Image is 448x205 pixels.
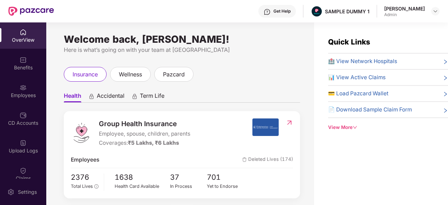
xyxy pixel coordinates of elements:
[264,8,271,15] img: svg+xml;base64,PHN2ZyBpZD0iSGVscC0zMngzMiIgeG1sbnM9Imh0dHA6Ly93d3cudzMub3JnLzIwMDAvc3ZnIiB3aWR0aD...
[328,105,412,114] span: 📄 Download Sample Claim Form
[207,183,244,190] div: Yet to Endorse
[20,56,27,63] img: svg+xml;base64,PHN2ZyBpZD0iQmVuZWZpdHMiIHhtbG5zPSJodHRwOi8vd3d3LnczLm9yZy8yMDAwL3N2ZyIgd2lkdGg9Ij...
[73,70,98,79] span: insurance
[328,37,370,46] span: Quick Links
[170,183,207,190] div: In Process
[115,172,170,183] span: 1638
[443,91,448,98] span: right
[140,92,164,102] span: Term Life
[433,8,438,14] img: svg+xml;base64,PHN2ZyBpZD0iRHJvcGRvd24tMzJ4MzIiIHhtbG5zPSJodHRwOi8vd3d3LnczLm9yZy8yMDAwL3N2ZyIgd2...
[325,8,369,15] div: SAMPLE DUMMY 1
[384,12,425,18] div: Admin
[312,6,322,16] img: Pazcare_Alternative_logo-01-01.png
[328,73,386,82] span: 📊 View Active Claims
[16,189,39,196] div: Settings
[115,183,170,190] div: Health Card Available
[88,93,95,99] div: animation
[8,7,54,16] img: New Pazcare Logo
[99,118,190,129] span: Group Health Insurance
[64,46,300,54] div: Here is what’s going on with your team at [GEOGRAPHIC_DATA]
[443,59,448,66] span: right
[252,118,279,136] img: insurerIcon
[71,122,92,143] img: logo
[20,29,27,36] img: svg+xml;base64,PHN2ZyBpZD0iSG9tZSIgeG1sbnM9Imh0dHA6Ly93d3cudzMub3JnLzIwMDAvc3ZnIiB3aWR0aD0iMjAiIG...
[20,84,27,91] img: svg+xml;base64,PHN2ZyBpZD0iRW1wbG95ZWVzIiB4bWxucz0iaHR0cDovL3d3dy53My5vcmcvMjAwMC9zdmciIHdpZHRoPS...
[128,139,179,146] span: ₹5 Lakhs, ₹6 Lakhs
[242,157,247,162] img: deleteIcon
[99,130,190,138] span: Employee, spouse, children, parents
[64,36,300,42] div: Welcome back, [PERSON_NAME]!
[97,92,124,102] span: Accidental
[94,184,98,188] span: info-circle
[328,57,397,66] span: 🏥 View Network Hospitals
[328,124,448,131] div: View More
[71,156,99,164] span: Employees
[99,139,190,147] div: Coverages:
[20,167,27,174] img: svg+xml;base64,PHN2ZyBpZD0iQ2xhaW0iIHhtbG5zPSJodHRwOi8vd3d3LnczLm9yZy8yMDAwL3N2ZyIgd2lkdGg9IjIwIi...
[20,139,27,146] img: svg+xml;base64,PHN2ZyBpZD0iVXBsb2FkX0xvZ3MiIGRhdGEtbmFtZT0iVXBsb2FkIExvZ3MiIHhtbG5zPSJodHRwOi8vd3...
[71,184,93,189] span: Total Lives
[20,112,27,119] img: svg+xml;base64,PHN2ZyBpZD0iQ0RfQWNjb3VudHMiIGRhdGEtbmFtZT0iQ0QgQWNjb3VudHMiIHhtbG5zPSJodHRwOi8vd3...
[384,5,425,12] div: [PERSON_NAME]
[170,172,207,183] span: 37
[242,156,293,164] span: Deleted Lives (174)
[131,93,138,99] div: animation
[163,70,185,79] span: pazcard
[286,119,293,126] img: RedirectIcon
[443,75,448,82] span: right
[443,107,448,114] span: right
[273,8,291,14] div: Get Help
[119,70,142,79] span: wellness
[71,172,99,183] span: 2376
[7,189,14,196] img: svg+xml;base64,PHN2ZyBpZD0iU2V0dGluZy0yMHgyMCIgeG1sbnM9Imh0dHA6Ly93d3cudzMub3JnLzIwMDAvc3ZnIiB3aW...
[64,92,81,102] span: Health
[353,125,357,130] span: down
[207,172,244,183] span: 701
[328,89,388,98] span: 💳 Load Pazcard Wallet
